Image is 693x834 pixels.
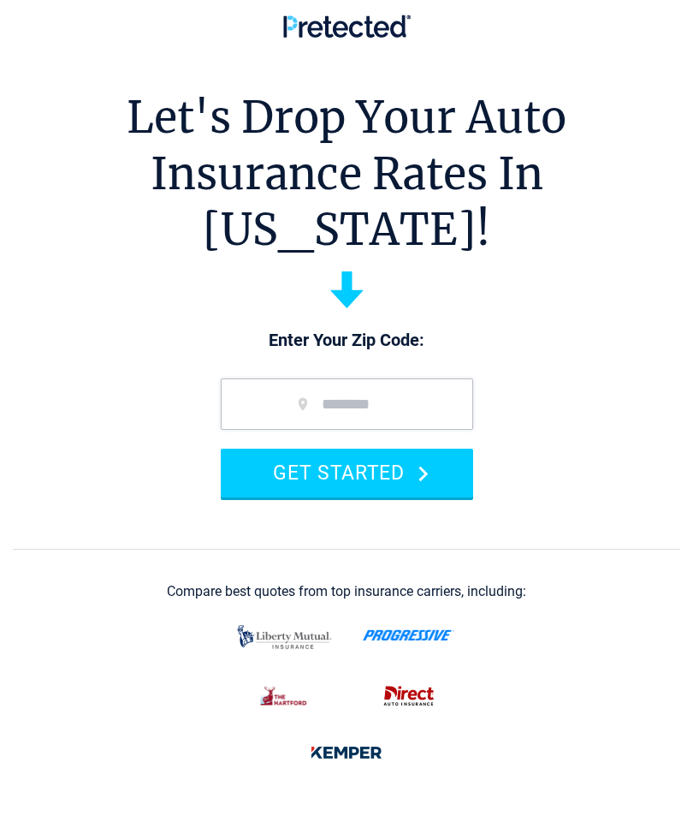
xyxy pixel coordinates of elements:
[221,378,473,430] input: zip code
[167,584,526,599] div: Compare best quotes from top insurance carriers, including:
[251,678,318,714] img: thehartford
[221,449,473,497] button: GET STARTED
[13,90,680,259] h1: Let's Drop Your Auto Insurance Rates In [US_STATE]!
[233,617,336,658] img: liberty
[301,735,392,771] img: kemper
[363,629,454,641] img: progressive
[283,15,411,38] img: Pretected Logo
[204,329,490,353] p: Enter Your Zip Code:
[375,678,443,714] img: direct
